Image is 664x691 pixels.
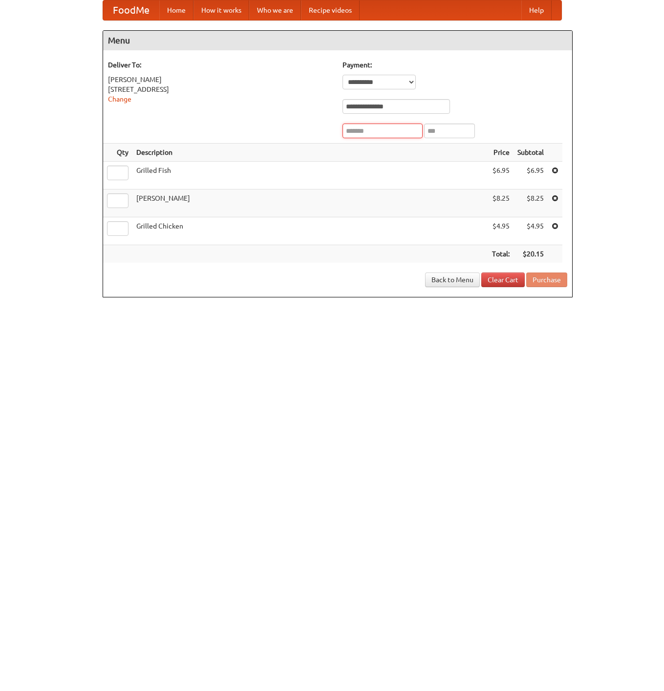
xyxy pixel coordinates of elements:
[108,84,333,94] div: [STREET_ADDRESS]
[526,272,567,287] button: Purchase
[521,0,552,20] a: Help
[488,189,514,217] td: $8.25
[132,144,488,162] th: Description
[514,189,548,217] td: $8.25
[301,0,360,20] a: Recipe videos
[488,144,514,162] th: Price
[132,162,488,189] td: Grilled Fish
[481,272,525,287] a: Clear Cart
[103,0,159,20] a: FoodMe
[193,0,249,20] a: How it works
[108,60,333,70] h5: Deliver To:
[425,272,480,287] a: Back to Menu
[103,144,132,162] th: Qty
[514,144,548,162] th: Subtotal
[108,75,333,84] div: [PERSON_NAME]
[488,162,514,189] td: $6.95
[132,189,488,217] td: [PERSON_NAME]
[249,0,301,20] a: Who we are
[343,60,567,70] h5: Payment:
[514,162,548,189] td: $6.95
[514,245,548,263] th: $20.15
[488,217,514,245] td: $4.95
[103,31,572,50] h4: Menu
[159,0,193,20] a: Home
[108,95,131,103] a: Change
[514,217,548,245] td: $4.95
[132,217,488,245] td: Grilled Chicken
[488,245,514,263] th: Total:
